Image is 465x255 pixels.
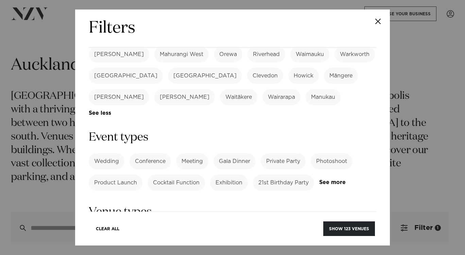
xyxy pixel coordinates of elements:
label: Cocktail Function [148,175,205,191]
label: 21st Birthday Party [253,175,314,191]
h3: Venue types [89,204,376,220]
h2: Filters [89,18,135,39]
label: Māngere [324,68,358,84]
button: Close [366,10,390,33]
button: Clear All [90,221,125,236]
label: Conference [130,153,171,169]
label: Exhibition [210,175,248,191]
label: Orewa [214,46,242,62]
label: Mahurangi West [154,46,209,62]
label: Clevedon [247,68,283,84]
label: Manukau [306,89,341,105]
label: [PERSON_NAME] [89,89,149,105]
label: [PERSON_NAME] [89,46,149,62]
h3: Event types [89,130,376,145]
label: Howick [288,68,319,84]
label: [GEOGRAPHIC_DATA] [89,68,163,84]
label: Riverhead [247,46,285,62]
label: Product Launch [89,175,142,191]
label: Waimauku [290,46,329,62]
label: [PERSON_NAME] [154,89,215,105]
label: Wairarapa [262,89,300,105]
label: Private Party [261,153,306,169]
label: Wedding [89,153,124,169]
label: Warkworth [334,46,375,62]
label: [GEOGRAPHIC_DATA] [168,68,242,84]
button: Show 123 venues [323,221,375,236]
label: Meeting [176,153,208,169]
label: Waitākere [220,89,257,105]
label: Gala Dinner [213,153,256,169]
label: Photoshoot [311,153,352,169]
